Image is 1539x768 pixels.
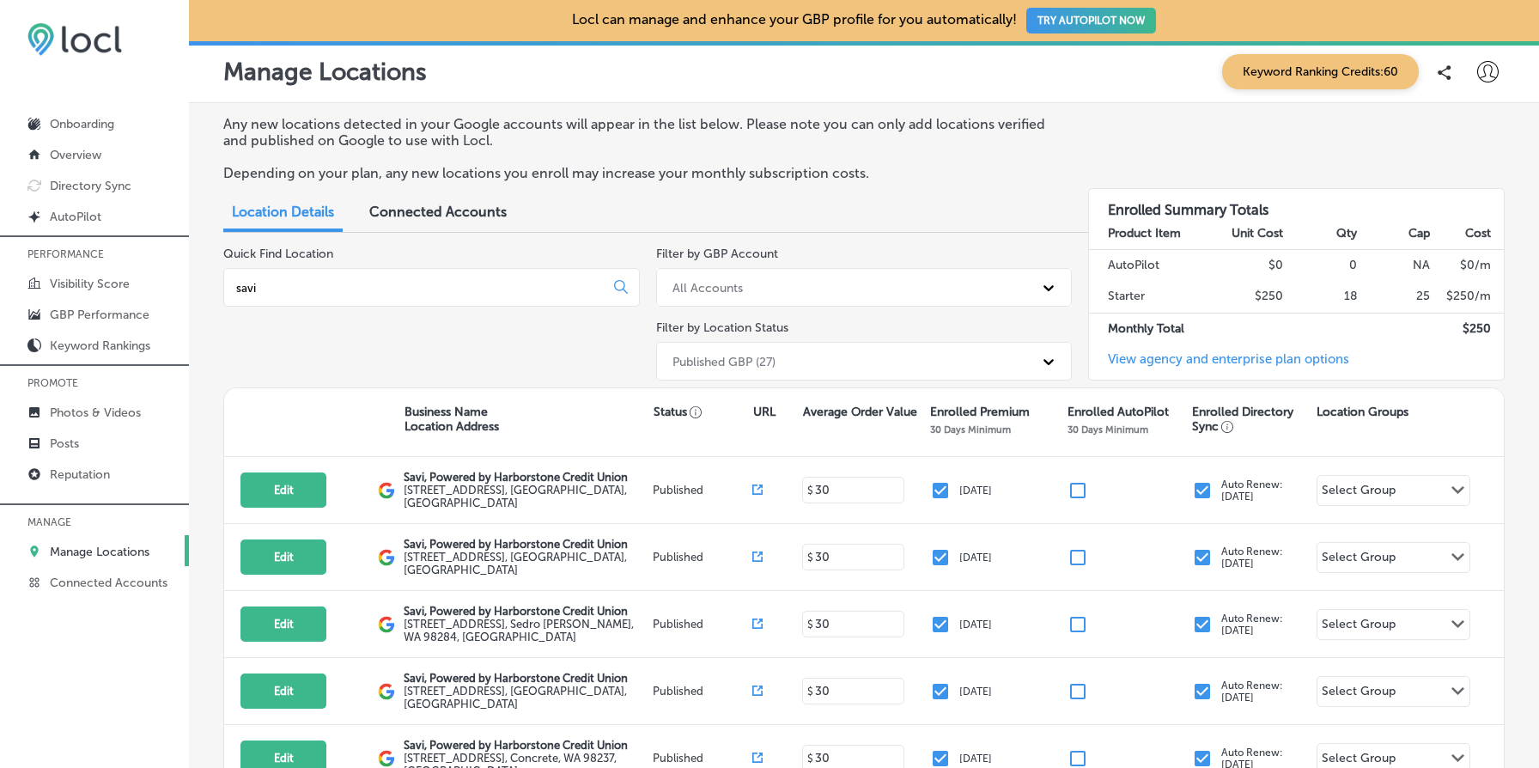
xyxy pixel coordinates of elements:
[807,485,813,497] p: $
[404,605,648,618] p: Savi, Powered by Harborstone Credit Union
[50,210,101,224] p: AutoPilot
[959,485,992,497] p: [DATE]
[1431,249,1504,281] td: $ 0 /m
[959,686,992,698] p: [DATE]
[672,354,776,369] div: Published GBP (27)
[1322,684,1396,704] div: Select Group
[369,204,507,220] span: Connected Accounts
[404,739,648,752] p: Savi, Powered by Harborstone Credit Union
[1089,281,1211,313] td: Starter
[404,471,648,484] p: Savi, Powered by Harborstone Credit Union
[1211,281,1284,313] td: $250
[234,280,600,296] input: All Locations
[656,247,778,261] label: Filter by GBP Account
[1026,8,1156,34] button: TRY AUTOPILOT NOW
[50,467,110,482] p: Reputation
[240,472,326,508] button: Edit
[807,753,813,765] p: $
[50,338,150,353] p: Keyword Rankings
[378,616,395,633] img: logo
[807,686,813,698] p: $
[1192,405,1308,434] p: Enrolled Directory Sync
[50,148,101,162] p: Overview
[404,685,648,710] label: [STREET_ADDRESS] , [GEOGRAPHIC_DATA], [GEOGRAPHIC_DATA]
[653,484,752,497] p: Published
[1431,281,1504,313] td: $ 250 /m
[240,606,326,642] button: Edit
[653,551,752,564] p: Published
[653,752,752,765] p: Published
[1322,550,1396,570] div: Select Group
[1068,424,1148,436] p: 30 Days Minimum
[1431,218,1504,250] th: Cost
[1317,405,1408,419] p: Location Groups
[378,549,395,566] img: logo
[50,436,79,451] p: Posts
[50,308,149,322] p: GBP Performance
[27,22,122,56] img: 6efc1275baa40be7c98c3b36c6bfde44.png
[1108,226,1181,241] strong: Product Item
[1221,478,1283,503] p: Auto Renew: [DATE]
[1089,189,1504,218] h3: Enrolled Summary Totals
[1358,281,1431,313] td: 25
[1358,218,1431,250] th: Cap
[1089,249,1211,281] td: AutoPilot
[1222,54,1419,89] span: Keyword Ranking Credits: 60
[930,405,1030,419] p: Enrolled Premium
[653,618,752,631] p: Published
[1089,313,1211,344] td: Monthly Total
[930,424,1011,436] p: 30 Days Minimum
[653,685,752,698] p: Published
[959,619,992,631] p: [DATE]
[1221,680,1283,704] p: Auto Renew: [DATE]
[223,165,1056,181] p: Depending on your plan, any new locations you enroll may increase your monthly subscription costs.
[1089,351,1349,380] a: View agency and enterprise plan options
[223,58,427,86] p: Manage Locations
[240,539,326,575] button: Edit
[404,551,648,576] label: [STREET_ADDRESS] , [GEOGRAPHIC_DATA], [GEOGRAPHIC_DATA]
[50,179,131,193] p: Directory Sync
[223,247,333,261] label: Quick Find Location
[404,672,648,685] p: Savi, Powered by Harborstone Credit Union
[223,116,1056,149] p: Any new locations detected in your Google accounts will appear in the list below. Please note you...
[1221,613,1283,637] p: Auto Renew: [DATE]
[1284,281,1357,313] td: 18
[378,482,395,499] img: logo
[50,277,130,291] p: Visibility Score
[803,405,917,419] p: Average Order Value
[807,619,813,631] p: $
[404,484,648,509] label: [STREET_ADDRESS] , [GEOGRAPHIC_DATA], [GEOGRAPHIC_DATA]
[1284,218,1357,250] th: Qty
[378,683,395,700] img: logo
[753,405,776,419] p: URL
[404,618,648,643] label: [STREET_ADDRESS] , Sedro [PERSON_NAME], WA 98284, [GEOGRAPHIC_DATA]
[1431,313,1504,344] td: $ 250
[959,753,992,765] p: [DATE]
[240,674,326,709] button: Edit
[807,552,813,564] p: $
[1221,546,1283,570] p: Auto Renew: [DATE]
[1284,249,1357,281] td: 0
[654,405,753,419] p: Status
[1068,405,1169,419] p: Enrolled AutoPilot
[1322,617,1396,637] div: Select Group
[1358,249,1431,281] td: NA
[1211,218,1284,250] th: Unit Cost
[1211,249,1284,281] td: $0
[50,405,141,420] p: Photos & Videos
[232,204,334,220] span: Location Details
[672,280,743,295] div: All Accounts
[959,552,992,564] p: [DATE]
[378,750,395,767] img: logo
[1322,483,1396,503] div: Select Group
[656,320,788,335] label: Filter by Location Status
[50,117,114,131] p: Onboarding
[50,576,167,590] p: Connected Accounts
[405,405,499,434] p: Business Name Location Address
[50,545,149,559] p: Manage Locations
[404,538,648,551] p: Savi, Powered by Harborstone Credit Union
